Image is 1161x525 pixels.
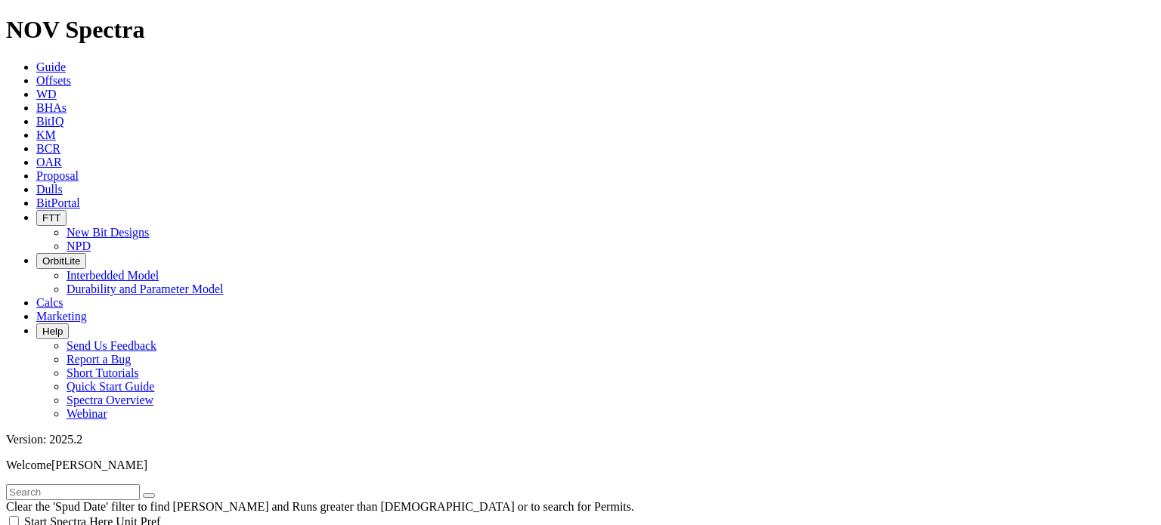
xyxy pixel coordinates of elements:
[42,212,60,224] span: FTT
[6,500,634,513] span: Clear the 'Spud Date' filter to find [PERSON_NAME] and Runs greater than [DEMOGRAPHIC_DATA] or to...
[36,310,87,323] a: Marketing
[6,459,1155,472] p: Welcome
[67,226,149,239] a: New Bit Designs
[67,353,131,366] a: Report a Bug
[6,484,140,500] input: Search
[36,169,79,182] a: Proposal
[6,16,1155,44] h1: NOV Spectra
[67,269,159,282] a: Interbedded Model
[36,253,86,269] button: OrbitLite
[42,326,63,337] span: Help
[36,101,67,114] a: BHAs
[36,196,80,209] a: BitPortal
[36,88,57,100] a: WD
[36,60,66,73] a: Guide
[36,74,71,87] a: Offsets
[36,210,67,226] button: FTT
[67,239,91,252] a: NPD
[67,366,139,379] a: Short Tutorials
[67,380,154,393] a: Quick Start Guide
[36,156,62,168] a: OAR
[51,459,147,471] span: [PERSON_NAME]
[42,255,80,267] span: OrbitLite
[36,115,63,128] a: BitIQ
[36,142,60,155] a: BCR
[36,296,63,309] a: Calcs
[67,283,224,295] a: Durability and Parameter Model
[67,407,107,420] a: Webinar
[67,339,156,352] a: Send Us Feedback
[6,433,1155,446] div: Version: 2025.2
[36,323,69,339] button: Help
[67,394,153,406] a: Spectra Overview
[36,128,56,141] a: KM
[36,183,63,196] a: Dulls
